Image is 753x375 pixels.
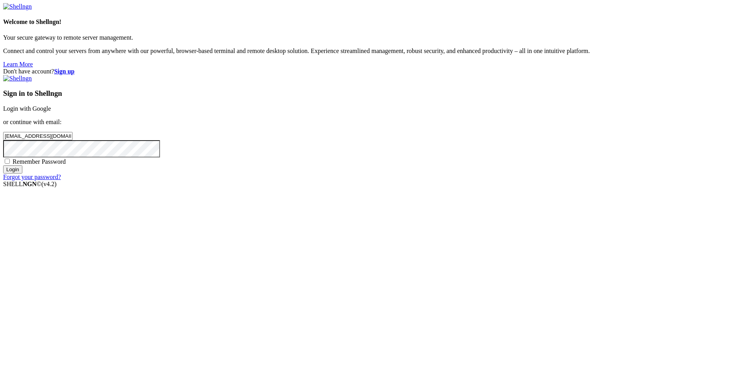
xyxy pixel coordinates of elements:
a: Learn More [3,61,33,68]
img: Shellngn [3,3,32,10]
a: Login with Google [3,105,51,112]
img: Shellngn [3,75,32,82]
p: or continue with email: [3,119,750,126]
input: Email address [3,132,73,140]
p: Your secure gateway to remote server management. [3,34,750,41]
span: Remember Password [13,158,66,165]
h4: Welcome to Shellngn! [3,18,750,26]
a: Sign up [54,68,75,75]
input: Login [3,165,22,174]
a: Forgot your password? [3,174,61,180]
h3: Sign in to Shellngn [3,89,750,98]
p: Connect and control your servers from anywhere with our powerful, browser-based terminal and remo... [3,48,750,55]
div: Don't have account? [3,68,750,75]
input: Remember Password [5,159,10,164]
span: SHELL © [3,181,56,187]
b: NGN [23,181,37,187]
span: 4.2.0 [42,181,57,187]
